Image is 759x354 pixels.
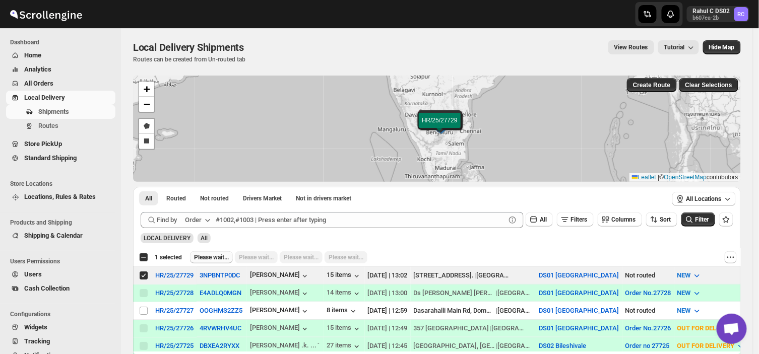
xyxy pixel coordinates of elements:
img: Marker [432,120,448,131]
div: | [414,306,533,316]
span: Routed [166,194,186,202]
span: Create Route [633,81,671,89]
div: 15 items [327,324,362,334]
button: Claimable [237,191,288,205]
button: view route [608,40,654,54]
span: All Orders [24,80,53,87]
button: Create Route [627,78,677,92]
span: Users Permissions [10,257,116,265]
span: NEW [677,307,691,314]
span: OUT FOR DELIVERY [677,324,735,332]
button: Un-claimable [290,191,357,205]
button: 27 items [327,341,362,351]
button: All [526,213,553,227]
span: + [144,83,150,95]
span: View Routes [614,43,648,51]
span: NEW [677,289,691,297]
button: [PERSON_NAME] [250,271,310,281]
input: #1002,#1003 | Press enter after typing [216,212,505,228]
div: Not routed [625,270,671,280]
button: 15 items [327,271,362,281]
button: 8 items [327,306,358,316]
button: E4ADLQ0MGN [200,289,241,297]
button: Order No.27726 [625,324,671,332]
button: DS01 [GEOGRAPHIC_DATA] [539,324,619,332]
div: HR/25/27728 [155,289,194,297]
span: | [658,174,660,181]
button: DS01 [GEOGRAPHIC_DATA] [539,289,619,297]
button: HR/25/27729 [155,271,194,279]
button: NEW [671,267,708,284]
button: 3NPBNTP0DC [200,271,240,279]
span: Shipping & Calendar [24,232,83,239]
div: [PERSON_NAME] [250,289,310,299]
span: Clear Selections [685,81,732,89]
span: Home [24,51,41,59]
div: [PERSON_NAME] [250,306,310,316]
img: Marker [433,120,449,131]
button: All Locations [672,192,736,206]
button: DBXEA2RYXX [200,342,239,349]
button: Analytics [6,62,115,77]
button: Users [6,267,115,281]
div: [DATE] | 12:49 [368,323,408,333]
div: [PERSON_NAME] .k. ... [250,341,317,349]
text: RC [738,11,745,18]
span: Locations, Rules & Rates [24,193,96,200]
span: Not in drivers market [296,194,351,202]
button: Unrouted [194,191,235,205]
button: Sort [646,213,677,227]
button: User menu [687,6,749,22]
div: Ds [PERSON_NAME] [PERSON_NAME] 246 [414,288,495,298]
span: Rahul C DS02 [734,7,748,21]
button: Filter [681,213,715,227]
button: All [139,191,158,205]
button: Order No.27728 [625,289,671,297]
button: Columns [598,213,642,227]
button: Locations, Rules & Rates [6,190,115,204]
a: Draw a rectangle [139,134,154,149]
span: Filter [695,216,709,223]
button: Map action label [703,40,741,54]
button: 14 items [327,289,362,299]
img: ScrollEngine [8,2,84,27]
button: Routes [6,119,115,133]
div: HR/25/27727 [155,307,194,314]
span: OUT FOR DELIVERY [677,342,735,349]
button: All Orders [6,77,115,91]
img: Marker [433,121,448,132]
button: NEW [671,303,708,319]
div: Order [185,215,202,225]
span: Local Delivery [24,94,65,101]
div: [GEOGRAPHIC_DATA] [477,270,512,280]
a: Open chat [717,314,747,344]
span: Tutorial [664,44,685,51]
div: [DATE] | 13:02 [368,270,408,280]
span: Users [24,270,42,278]
span: Standard Shipping [24,154,77,162]
span: Store Locations [10,180,116,188]
p: b607ea-2b [693,15,730,21]
a: Draw a polygon [139,119,154,134]
div: Not routed [625,306,671,316]
a: OpenStreetMap [664,174,707,181]
img: Marker [432,122,447,133]
img: Marker [431,120,447,131]
button: Shipping & Calendar [6,229,115,243]
div: [DATE] | 13:00 [368,288,408,298]
div: [DATE] | 12:45 [368,341,408,351]
button: Shipments [6,105,115,119]
div: | [414,341,533,351]
img: Marker [434,123,449,134]
img: Marker [432,121,447,132]
span: Drivers Market [243,194,282,202]
a: Leaflet [632,174,656,181]
button: HR/25/27725 [155,342,194,349]
button: HR/25/27726 [155,324,194,332]
button: Widgets [6,320,115,334]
